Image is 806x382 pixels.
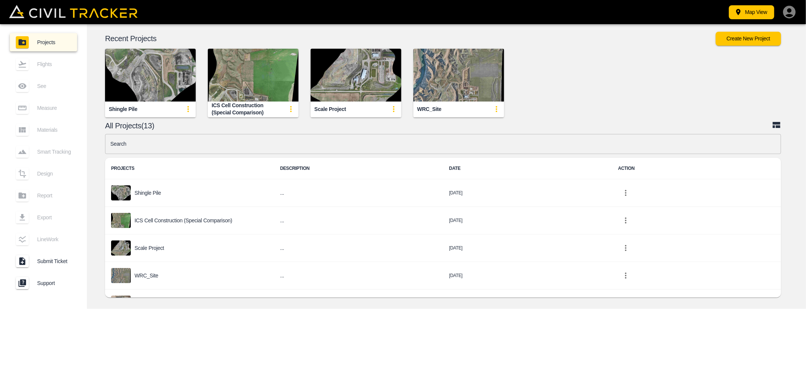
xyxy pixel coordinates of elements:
[111,213,131,228] img: project-image
[109,106,137,113] div: Shingle Pile
[111,240,131,256] img: project-image
[280,271,437,280] h6: ...
[111,268,131,283] img: project-image
[311,49,401,102] img: Scale Project
[417,106,441,113] div: WRC_Site
[283,102,299,117] button: update-card-details
[612,158,781,179] th: ACTION
[135,190,161,196] p: Shingle Pile
[208,49,299,102] img: ICS Cell Construction (Special Comparison)
[9,5,138,18] img: Civil Tracker
[111,296,131,311] img: project-image
[135,245,164,251] p: Scale Project
[413,49,504,102] img: WRC_Site
[111,185,131,200] img: project-image
[443,207,612,234] td: [DATE]
[274,158,443,179] th: DESCRIPTION
[10,252,77,270] a: Submit Ticket
[105,158,274,179] th: PROJECTS
[135,217,232,223] p: ICS Cell Construction (Special Comparison)
[105,35,716,42] p: Recent Projects
[489,102,504,117] button: update-card-details
[10,274,77,292] a: Support
[37,39,71,45] span: Projects
[105,123,772,129] p: All Projects(13)
[105,49,196,102] img: Shingle Pile
[135,273,158,279] p: WRC_Site
[443,290,612,317] td: [DATE]
[280,243,437,253] h6: ...
[386,102,401,117] button: update-card-details
[716,32,781,46] button: Create New Project
[729,5,774,19] button: Map View
[443,262,612,290] td: [DATE]
[10,33,77,51] a: Projects
[181,102,196,117] button: update-card-details
[314,106,346,113] div: Scale Project
[280,216,437,225] h6: ...
[280,188,437,198] h6: ...
[212,102,283,116] div: ICS Cell Construction (Special Comparison)
[37,280,71,286] span: Support
[37,258,71,264] span: Submit Ticket
[443,234,612,262] td: [DATE]
[443,158,612,179] th: DATE
[443,179,612,207] td: [DATE]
